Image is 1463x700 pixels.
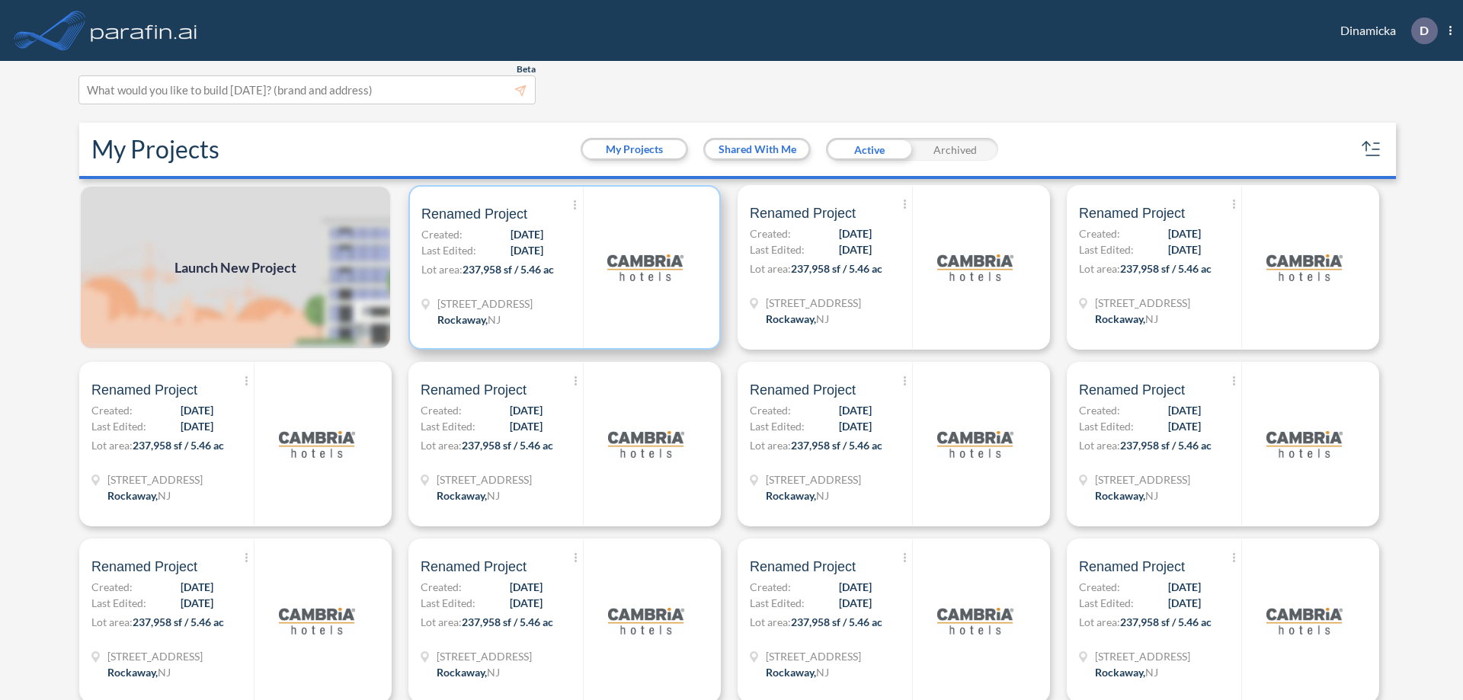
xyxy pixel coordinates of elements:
[91,579,133,595] span: Created:
[421,381,527,399] span: Renamed Project
[510,418,543,434] span: [DATE]
[1359,137,1384,161] button: sort
[750,225,791,241] span: Created:
[181,402,213,418] span: [DATE]
[750,241,805,257] span: Last Edited:
[1079,615,1120,628] span: Lot area:
[1079,241,1134,257] span: Last Edited:
[437,487,500,503] div: Rockaway, NJ
[791,615,882,628] span: 237,958 sf / 5.46 ac
[608,583,684,659] img: logo
[750,579,791,595] span: Created:
[79,185,392,350] img: add
[107,648,203,664] span: 321 Mt Hope Ave
[487,666,500,679] span: NJ
[750,262,791,275] span: Lot area:
[706,140,808,158] button: Shared With Me
[421,439,462,452] span: Lot area:
[750,402,791,418] span: Created:
[1095,489,1145,502] span: Rockaway ,
[1079,439,1120,452] span: Lot area:
[750,418,805,434] span: Last Edited:
[421,579,462,595] span: Created:
[766,489,816,502] span: Rockaway ,
[1079,262,1120,275] span: Lot area:
[826,138,912,161] div: Active
[91,615,133,628] span: Lot area:
[766,648,861,664] span: 321 Mt Hope Ave
[766,295,861,311] span: 321 Mt Hope Ave
[91,402,133,418] span: Created:
[607,229,683,305] img: logo
[816,312,829,325] span: NJ
[437,296,533,312] span: 321 Mt Hope Ave
[91,135,219,164] h2: My Projects
[1079,595,1134,611] span: Last Edited:
[1168,402,1201,418] span: [DATE]
[107,666,158,679] span: Rockaway ,
[421,558,527,576] span: Renamed Project
[91,439,133,452] span: Lot area:
[421,595,475,611] span: Last Edited:
[1079,225,1120,241] span: Created:
[279,406,355,482] img: logo
[608,406,684,482] img: logo
[421,242,476,258] span: Last Edited:
[91,558,197,576] span: Renamed Project
[1095,487,1158,503] div: Rockaway, NJ
[437,313,488,326] span: Rockaway ,
[937,583,1013,659] img: logo
[1079,204,1185,222] span: Renamed Project
[1168,241,1201,257] span: [DATE]
[1145,489,1158,502] span: NJ
[1079,558,1185,576] span: Renamed Project
[1145,666,1158,679] span: NJ
[791,262,882,275] span: 237,958 sf / 5.46 ac
[437,471,532,487] span: 321 Mt Hope Ave
[1095,666,1145,679] span: Rockaway ,
[437,489,487,502] span: Rockaway ,
[107,487,171,503] div: Rockaway, NJ
[463,263,554,276] span: 237,958 sf / 5.46 ac
[937,229,1013,305] img: logo
[1095,311,1158,327] div: Rockaway, NJ
[1095,471,1190,487] span: 321 Mt Hope Ave
[766,471,861,487] span: 321 Mt Hope Ave
[174,257,296,278] span: Launch New Project
[421,615,462,628] span: Lot area:
[181,418,213,434] span: [DATE]
[1079,381,1185,399] span: Renamed Project
[107,664,171,680] div: Rockaway, NJ
[91,381,197,399] span: Renamed Project
[1266,406,1343,482] img: logo
[517,63,536,75] span: Beta
[1095,664,1158,680] div: Rockaway, NJ
[750,204,856,222] span: Renamed Project
[421,226,463,242] span: Created:
[133,439,224,452] span: 237,958 sf / 5.46 ac
[1317,18,1452,44] div: Dinamicka
[181,595,213,611] span: [DATE]
[750,595,805,611] span: Last Edited:
[1095,312,1145,325] span: Rockaway ,
[88,15,200,46] img: logo
[487,489,500,502] span: NJ
[107,489,158,502] span: Rockaway ,
[791,439,882,452] span: 237,958 sf / 5.46 ac
[437,312,501,328] div: Rockaway, NJ
[766,666,816,679] span: Rockaway ,
[750,381,856,399] span: Renamed Project
[1079,418,1134,434] span: Last Edited:
[1168,595,1201,611] span: [DATE]
[91,595,146,611] span: Last Edited:
[158,489,171,502] span: NJ
[766,311,829,327] div: Rockaway, NJ
[839,402,872,418] span: [DATE]
[91,418,146,434] span: Last Edited:
[766,487,829,503] div: Rockaway, NJ
[462,615,553,628] span: 237,958 sf / 5.46 ac
[816,489,829,502] span: NJ
[437,648,532,664] span: 321 Mt Hope Ave
[1266,583,1343,659] img: logo
[488,313,501,326] span: NJ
